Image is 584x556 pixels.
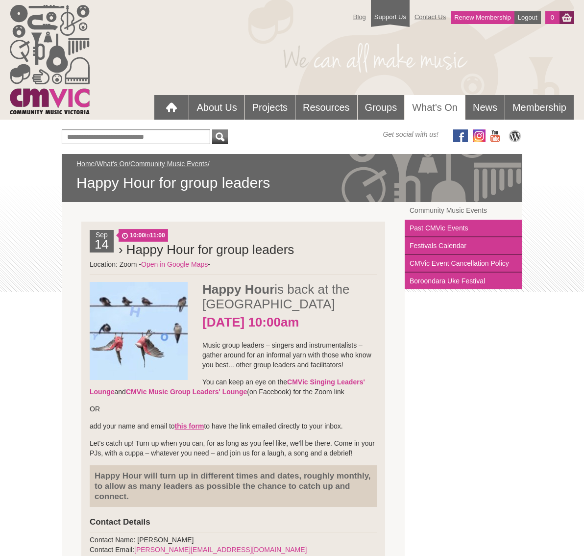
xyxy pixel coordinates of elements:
[95,471,372,502] h4: Happy Hour will turn up in different times and dates, roughly monthly, to allow as many leaders a...
[175,422,204,430] a: this form
[134,546,307,554] a: [PERSON_NAME][EMAIL_ADDRESS][DOMAIN_NAME]
[189,95,244,120] a: About Us
[202,282,274,297] strong: Happy Hour
[119,229,168,242] span: to
[90,438,377,458] p: Let's catch up! Turn up when you can, for as long as you feel like, we'll be there. Come in your ...
[405,202,522,220] a: Community Music Events
[119,240,377,259] h2: › Happy Hour for group leaders
[90,404,377,414] p: OR
[545,11,560,24] a: 0
[76,159,508,192] div: / / /
[90,282,188,380] img: Happy_Hour_sq.jpg
[150,232,165,239] strong: 11:00
[92,240,111,253] h2: 14
[405,95,465,120] a: What's On
[202,315,299,329] strong: [DATE] 10:00am
[295,95,357,120] a: Resources
[508,129,522,142] img: CMVic Blog
[348,8,371,25] a: Blog
[90,340,377,370] p: Music group leaders – singers and instrumentalists – gather around for an informal yarn with thos...
[465,95,505,120] a: News
[405,255,522,273] a: CMVic Event Cancellation Policy
[90,377,377,397] p: You can keep an eye on the and (on Facebook) for the Zoom link
[10,5,90,114] img: cmvic_logo.png
[383,129,438,139] span: Get social with us!
[141,260,208,268] a: Open in Google Maps
[126,388,247,396] a: CMVic Music Group Leaders' Lounge
[90,421,377,431] p: add your name and email to to have the link emailed directly to your inbox.
[405,220,522,237] a: Past CMVic Events
[130,232,145,239] strong: 10:00
[90,517,377,527] h4: Contact Details
[473,129,486,142] img: icon-instagram.png
[130,160,208,168] a: Community Music Events
[90,230,114,253] div: Sep
[76,160,95,168] a: Home
[358,95,405,120] a: Groups
[505,95,574,120] a: Membership
[405,237,522,255] a: Festivals Calendar
[76,174,508,192] span: Happy Hour for group leaders
[90,517,377,555] div: Contact Name: [PERSON_NAME] Contact Email:
[245,95,295,120] a: Projects
[410,8,451,25] a: Contact Us
[405,273,522,289] a: Boroondara Uke Festival
[90,282,377,315] h2: is back at the [GEOGRAPHIC_DATA]
[514,11,541,24] a: Logout
[97,160,128,168] a: What's On
[451,11,514,24] a: Renew Membership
